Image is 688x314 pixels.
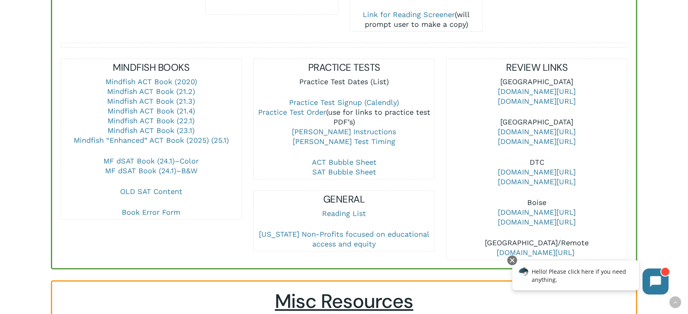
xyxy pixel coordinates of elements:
a: MF dSAT Book (24.1)–B&W [105,166,197,175]
p: Boise [447,198,627,238]
a: Mindfish ACT Book (22.1) [107,116,195,125]
a: Reading List [322,209,366,218]
a: Book Error Form [122,208,180,216]
a: SAT Bubble Sheet [312,168,376,176]
h5: REVIEW LINKS [447,61,627,74]
a: [PERSON_NAME] Instructions [292,127,396,136]
p: (use for links to practice test PDF’s) [254,98,434,157]
a: Mindfish “Enhanced” ACT Book (2025) (25.1) [74,136,229,144]
a: Mindfish ACT Book (23.1) [107,126,195,135]
a: Practice Test Order [258,108,326,116]
a: Link for Reading Screener [363,10,455,19]
a: [DOMAIN_NAME][URL] [498,127,576,136]
a: [DOMAIN_NAME][URL] [498,208,576,216]
a: [DOMAIN_NAME][URL] [498,168,576,176]
p: [GEOGRAPHIC_DATA] [447,117,627,157]
div: (will prompt user to make a copy) [350,10,482,29]
a: [PERSON_NAME] Test Timing [293,137,395,146]
a: OLD SAT Content [120,187,182,196]
a: Mindfish ACT Book (21.3) [107,97,195,105]
a: [DOMAIN_NAME][URL] [497,248,574,257]
a: Practice Test Signup (Calendly) [289,98,399,107]
iframe: Chatbot [504,254,677,303]
h5: GENERAL [254,193,434,206]
a: [DOMAIN_NAME][URL] [498,137,576,146]
a: [DOMAIN_NAME][URL] [498,177,576,186]
a: MF dSAT Book (24.1)–Color [103,157,199,165]
a: Mindfish ACT Book (21.2) [107,87,195,96]
a: [DOMAIN_NAME][URL] [498,87,576,96]
a: [US_STATE] Non-Profits focused on educational access and equity [259,230,429,248]
a: Practice Test Dates (List) [299,77,389,86]
span: Misc Resources [275,288,413,314]
a: ACT Bubble Sheet [311,158,376,166]
a: Mindfish ACT Book (2020) [105,77,197,86]
p: [GEOGRAPHIC_DATA]/Remote [447,238,627,257]
a: [DOMAIN_NAME][URL] [498,97,576,105]
a: [DOMAIN_NAME][URL] [498,218,576,226]
h5: MINDFISH BOOKS [61,61,241,74]
p: DTC [447,157,627,198]
a: Mindfish ACT Book (21.4) [107,107,195,115]
h5: PRACTICE TESTS [254,61,434,74]
p: [GEOGRAPHIC_DATA] [447,77,627,117]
